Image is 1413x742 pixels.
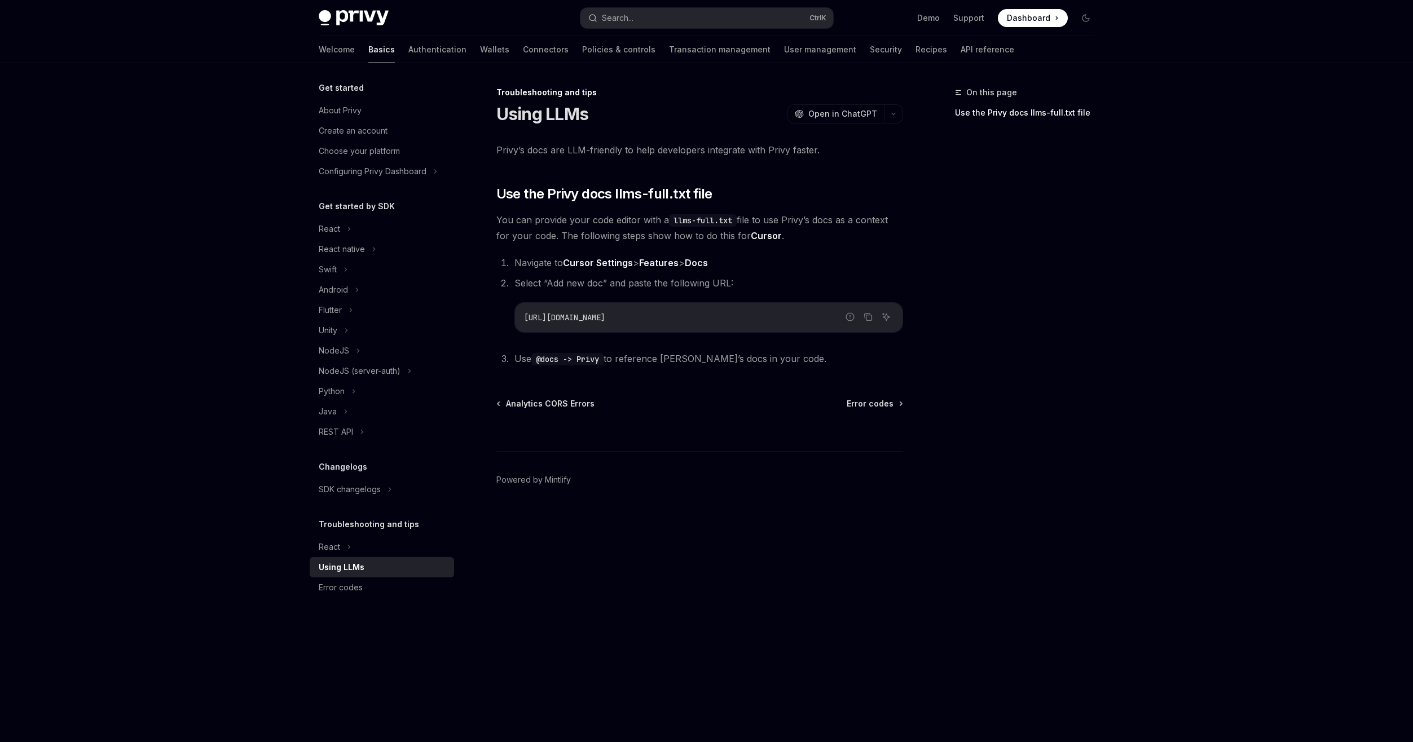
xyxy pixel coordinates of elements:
[310,577,454,598] a: Error codes
[961,36,1014,63] a: API reference
[524,312,605,323] span: [URL][DOMAIN_NAME]
[319,104,362,117] div: About Privy
[319,81,364,95] h5: Get started
[784,36,856,63] a: User management
[506,398,595,409] span: Analytics CORS Errors
[319,144,400,158] div: Choose your platform
[580,8,833,28] button: Search...CtrlK
[496,87,903,98] div: Troubleshooting and tips
[639,257,679,268] strong: Features
[319,460,367,474] h5: Changelogs
[368,36,395,63] a: Basics
[319,364,400,378] div: NodeJS (server-auth)
[514,353,826,364] span: Use to reference [PERSON_NAME]’s docs in your code.
[319,540,340,554] div: React
[870,36,902,63] a: Security
[319,560,364,574] div: Using LLMs
[496,142,903,158] span: Privy’s docs are LLM-friendly to help developers integrate with Privy faster.
[953,12,984,24] a: Support
[514,277,733,289] span: Select “Add new doc” and paste the following URL:
[319,200,395,213] h5: Get started by SDK
[498,398,595,409] a: Analytics CORS Errors
[582,36,655,63] a: Policies & controls
[523,36,569,63] a: Connectors
[1007,12,1050,24] span: Dashboard
[917,12,940,24] a: Demo
[319,425,353,439] div: REST API
[319,581,363,594] div: Error codes
[843,310,857,324] button: Report incorrect code
[531,353,604,365] code: @docs -> Privy
[319,303,342,317] div: Flutter
[669,36,771,63] a: Transaction management
[310,141,454,161] a: Choose your platform
[847,398,902,409] a: Error codes
[496,212,903,244] span: You can provide your code editor with a file to use Privy’s docs as a context for your code. The ...
[496,104,589,124] h1: Using LLMs
[319,283,348,297] div: Android
[480,36,509,63] a: Wallets
[787,104,884,123] button: Open in ChatGPT
[955,104,1104,122] a: Use the Privy docs llms-full.txt file
[408,36,466,63] a: Authentication
[1077,9,1095,27] button: Toggle dark mode
[319,36,355,63] a: Welcome
[879,310,893,324] button: Ask AI
[751,230,782,242] a: Cursor
[319,385,345,398] div: Python
[669,214,737,227] code: llms-full.txt
[319,242,365,256] div: React native
[563,257,633,268] strong: Cursor Settings
[847,398,893,409] span: Error codes
[496,185,712,203] span: Use the Privy docs llms-full.txt file
[514,257,708,268] span: Navigate to > >
[319,10,389,26] img: dark logo
[319,344,349,357] div: NodeJS
[310,100,454,121] a: About Privy
[319,324,337,337] div: Unity
[319,405,337,418] div: Java
[310,121,454,141] a: Create an account
[310,557,454,577] a: Using LLMs
[966,86,1017,99] span: On this page
[915,36,947,63] a: Recipes
[809,14,826,23] span: Ctrl K
[319,124,388,138] div: Create an account
[319,483,381,496] div: SDK changelogs
[496,474,571,485] a: Powered by Mintlify
[602,11,633,25] div: Search...
[319,165,426,178] div: Configuring Privy Dashboard
[319,518,419,531] h5: Troubleshooting and tips
[998,9,1068,27] a: Dashboard
[319,263,337,276] div: Swift
[685,257,708,268] strong: Docs
[808,108,877,120] span: Open in ChatGPT
[319,222,340,236] div: React
[861,310,875,324] button: Copy the contents from the code block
